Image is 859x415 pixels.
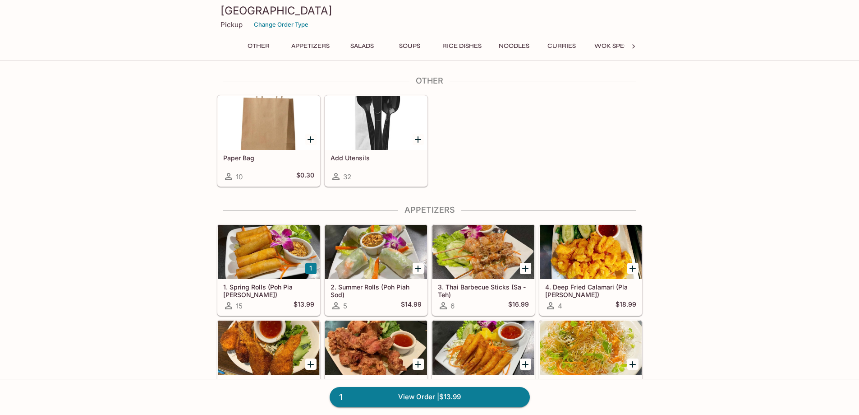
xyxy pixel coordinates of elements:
[342,40,382,52] button: Salads
[217,320,320,411] a: 5. Stuffed Chicken Wing3$19.99
[325,96,427,150] div: Add Utensils
[236,302,243,310] span: 15
[520,359,531,370] button: Add 7. Fried Shrimp Rolls
[220,4,639,18] h3: [GEOGRAPHIC_DATA]
[218,321,320,375] div: 5. Stuffed Chicken Wing
[616,300,636,311] h5: $18.99
[589,40,656,52] button: Wok Specialties
[438,283,529,298] h5: 3. Thai Barbecue Sticks (Sa - Teh)
[432,321,534,375] div: 7. Fried Shrimp Rolls
[390,40,430,52] button: Soups
[413,359,424,370] button: Add 6. Fried Chicken (Gai Tod)
[325,320,427,411] a: 6. Fried Chicken (Gai [PERSON_NAME])7$16.99
[627,263,639,274] button: Add 4. Deep Fried Calamari (Pla Meuk Tod)
[325,224,427,316] a: 2. Summer Rolls (Poh Piah Sod)5$14.99
[437,40,487,52] button: Rice Dishes
[545,283,636,298] h5: 4. Deep Fried Calamari (Pla [PERSON_NAME])
[542,40,582,52] button: Curries
[305,134,317,145] button: Add Paper Bag
[217,76,643,86] h4: Other
[432,320,535,411] a: 7. Fried Shrimp Rolls1$18.99
[218,225,320,279] div: 1. Spring Rolls (Poh Pia Tod)
[540,321,642,375] div: 8. Sweet Crispy Noodles (Mee Krob)
[331,283,422,298] h5: 2. Summer Rolls (Poh Piah Sod)
[401,300,422,311] h5: $14.99
[539,320,642,411] a: 8. Sweet Crispy Noodles ([PERSON_NAME])2$15.99
[413,134,424,145] button: Add Add Utensils
[539,224,642,316] a: 4. Deep Fried Calamari (Pla [PERSON_NAME])4$18.99
[294,300,314,311] h5: $13.99
[296,171,314,182] h5: $0.30
[334,391,348,404] span: 1
[223,154,314,162] h5: Paper Bag
[218,96,320,150] div: Paper Bag
[305,359,317,370] button: Add 5. Stuffed Chicken Wing
[325,95,427,187] a: Add Utensils32
[236,173,243,181] span: 10
[627,359,639,370] button: Add 8. Sweet Crispy Noodles (Mee Krob)
[343,173,351,181] span: 32
[540,225,642,279] div: 4. Deep Fried Calamari (Pla Meuk Tod)
[432,225,534,279] div: 3. Thai Barbecue Sticks (Sa - Teh)
[330,387,530,407] a: 1View Order |$13.99
[250,18,312,32] button: Change Order Type
[325,225,427,279] div: 2. Summer Rolls (Poh Piah Sod)
[305,263,317,274] button: Add 1. Spring Rolls (Poh Pia Tod)
[239,40,279,52] button: Other
[558,302,562,310] span: 4
[343,302,347,310] span: 5
[450,302,455,310] span: 6
[494,40,534,52] button: Noodles
[286,40,335,52] button: Appetizers
[331,154,422,162] h5: Add Utensils
[432,224,535,316] a: 3. Thai Barbecue Sticks (Sa - Teh)6$16.99
[217,224,320,316] a: 1. Spring Rolls (Poh Pia [PERSON_NAME])15$13.99
[217,205,643,215] h4: Appetizers
[223,283,314,298] h5: 1. Spring Rolls (Poh Pia [PERSON_NAME])
[413,263,424,274] button: Add 2. Summer Rolls (Poh Piah Sod)
[217,95,320,187] a: Paper Bag10$0.30
[220,20,243,29] p: Pickup
[508,300,529,311] h5: $16.99
[520,263,531,274] button: Add 3. Thai Barbecue Sticks (Sa - Teh)
[325,321,427,375] div: 6. Fried Chicken (Gai Tod)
